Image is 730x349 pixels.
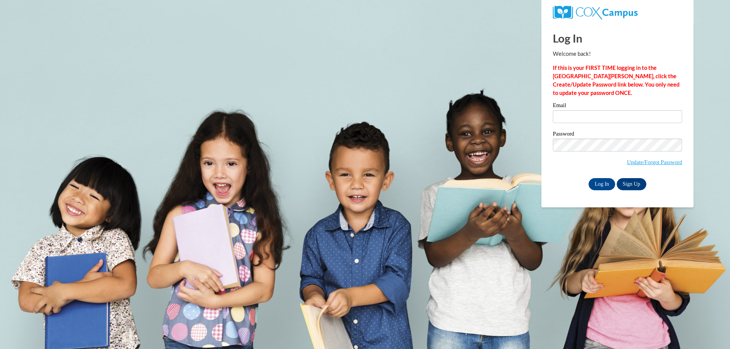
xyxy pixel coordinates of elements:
[617,178,646,190] a: Sign Up
[553,6,638,19] img: COX Campus
[589,178,615,190] input: Log In
[553,131,682,139] label: Password
[553,50,682,58] p: Welcome back!
[553,30,682,46] h1: Log In
[553,9,638,15] a: COX Campus
[553,103,682,110] label: Email
[553,65,679,96] strong: If this is your FIRST TIME logging in to the [GEOGRAPHIC_DATA][PERSON_NAME], click the Create/Upd...
[627,159,682,165] a: Update/Forgot Password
